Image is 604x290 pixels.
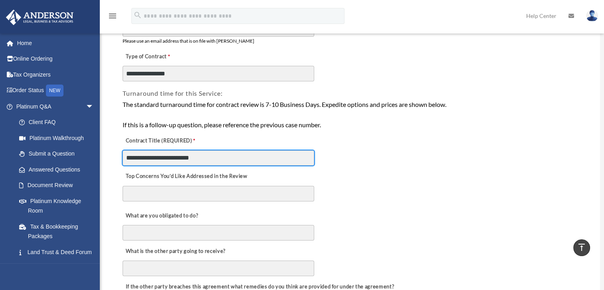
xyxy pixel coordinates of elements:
[11,162,106,178] a: Answered Questions
[11,193,106,219] a: Platinum Knowledge Room
[123,171,250,182] label: Top Concerns You’d Like Addressed in the Review
[11,260,106,276] a: Portal Feedback
[11,219,106,244] a: Tax & Bookkeeping Packages
[573,239,590,256] a: vertical_align_top
[11,244,106,260] a: Land Trust & Deed Forum
[11,114,106,130] a: Client FAQ
[123,136,202,147] label: Contract Title (REQUIRED)
[46,85,63,97] div: NEW
[11,146,106,162] a: Submit a Question
[6,35,106,51] a: Home
[123,51,202,62] label: Type of Contract
[4,10,76,25] img: Anderson Advisors Platinum Portal
[86,99,102,115] span: arrow_drop_down
[6,67,106,83] a: Tax Organizers
[6,51,106,67] a: Online Ordering
[123,38,254,44] span: Please use an email address that is on file with [PERSON_NAME]
[133,11,142,20] i: search
[123,246,228,257] label: What is the other party going to receive?
[123,89,222,97] span: Turnaround time for this Service:
[6,99,106,114] a: Platinum Q&Aarrow_drop_down
[123,210,202,221] label: What are you obligated to do?
[108,11,117,21] i: menu
[11,178,102,193] a: Document Review
[586,10,598,22] img: User Pic
[6,83,106,99] a: Order StatusNEW
[11,130,106,146] a: Platinum Walkthrough
[108,14,117,21] a: menu
[577,243,586,252] i: vertical_align_top
[123,99,579,130] div: The standard turnaround time for contract review is 7-10 Business Days. Expedite options and pric...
